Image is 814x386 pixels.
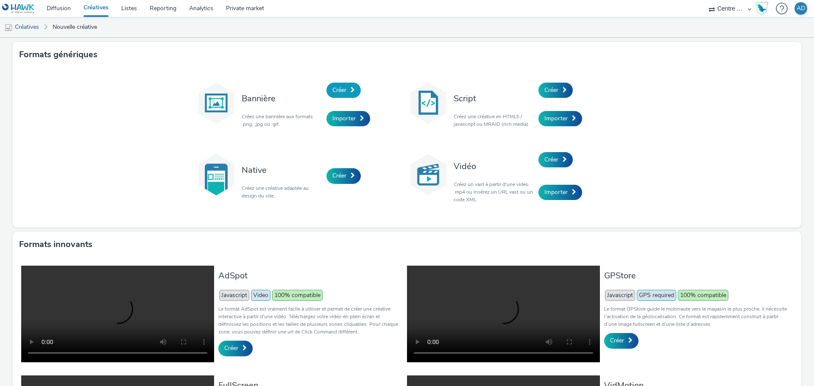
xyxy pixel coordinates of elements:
[242,113,322,128] p: Créez une bannière aux formats .png, .jpg ou .gif.
[604,305,789,328] p: Le format GPStore guide le mobinaute vers le magasin le plus proche, il nécessite l’activation de...
[637,290,676,301] span: GPS required
[604,333,638,348] a: Créer
[797,2,805,15] div: AD
[610,336,624,344] span: Créer
[544,86,558,94] span: Créer
[454,181,534,203] p: Créez un vast à partir d'une video .mp4 ou insérez un URL vast ou un code XML.
[332,86,346,94] span: Créer
[538,185,582,200] a: Importer
[19,48,98,61] h3: Formats génériques
[326,83,361,98] a: Créer
[4,23,13,32] img: mobile
[538,152,573,167] a: Créer
[326,168,361,183] a: Créer
[195,153,237,196] img: native.svg
[332,172,346,180] span: Créer
[605,290,635,301] span: Javascript
[407,153,449,196] img: video.svg
[242,93,322,104] h3: Bannière
[332,114,356,122] span: Importer
[242,184,322,200] p: Créez une créative adaptée au design du site.
[604,270,789,281] h3: GPStore
[454,113,534,128] p: Créez une créative en HTML5 / javascript ou MRAID (rich media).
[755,2,772,15] a: Hawk Academy
[538,111,582,126] a: Importer
[538,83,573,98] a: Créer
[2,3,35,14] img: undefined Logo
[224,344,238,352] span: Créer
[219,290,249,301] span: Javascript
[272,290,323,301] span: 100% compatible
[218,305,403,336] p: Le format AdSpot est vraiment facile à utiliser et permet de créer une créative interactive à par...
[218,341,253,356] a: Créer
[48,17,101,37] a: Nouvelle créative
[544,114,568,122] span: Importer
[195,82,237,124] img: banner.svg
[407,82,449,124] img: code.svg
[251,290,270,301] span: Video
[454,93,534,104] h3: Script
[544,188,568,196] span: Importer
[242,164,322,176] h3: Native
[326,111,370,126] a: Importer
[678,290,728,301] span: 100% compatible
[755,2,768,15] img: Hawk Academy
[454,161,534,172] h3: Vidéo
[218,270,403,281] h3: AdSpot
[19,238,92,251] h3: Formats innovants
[544,156,558,164] span: Créer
